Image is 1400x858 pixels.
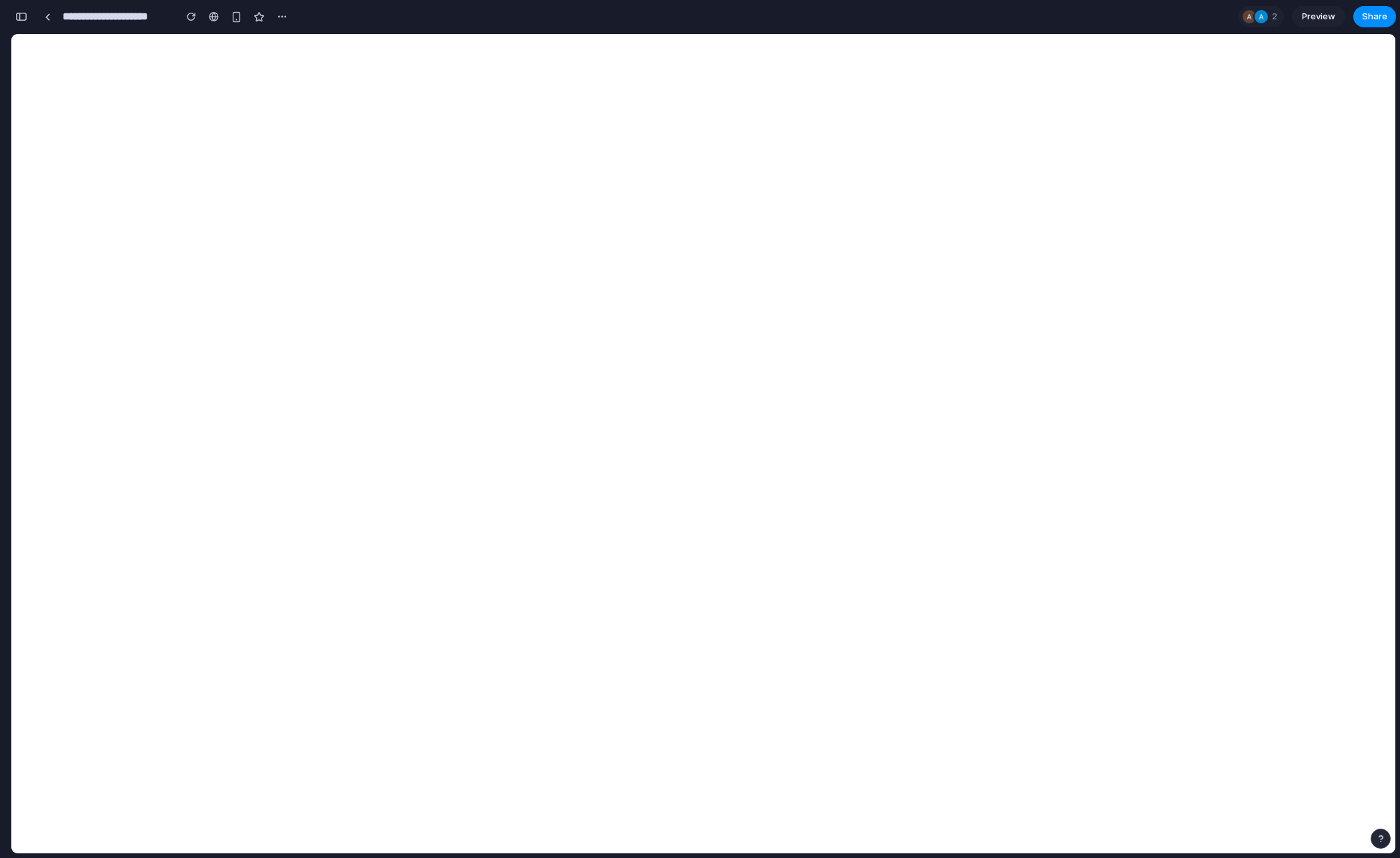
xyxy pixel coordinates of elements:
span: Share [1362,10,1387,23]
div: 2 [1239,6,1284,27]
a: Preview [1292,6,1345,27]
button: Share [1353,6,1396,27]
span: Preview [1302,10,1335,23]
span: 2 [1272,10,1281,23]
